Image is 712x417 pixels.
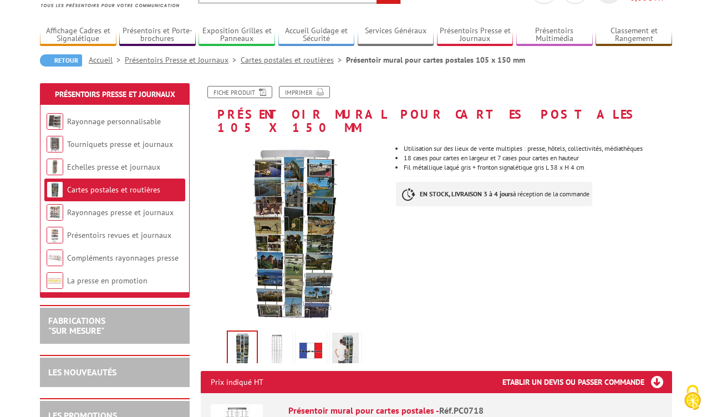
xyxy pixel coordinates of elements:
[67,139,173,149] a: Tourniquets presse et journaux
[288,404,662,417] div: Présentoir mural pour cartes postales -
[67,162,160,172] a: Echelles presse et journaux
[358,26,434,44] a: Services Généraux
[332,333,359,367] img: pc0718_porte_cartes_postales_gris_situation.jpg
[67,230,171,240] a: Présentoirs revues et journaux
[228,332,257,366] img: pc0718_gris_cartes_postales.jpg
[47,159,63,175] img: Echelles presse et journaux
[673,379,712,417] button: Cookies (fenêtre modale)
[348,11,680,344] img: pc0718_gris_cartes_postales.jpg
[47,181,63,198] img: Cartes postales et routières
[192,86,680,134] h1: Présentoir mural pour cartes postales 105 x 150 mm
[67,185,160,195] a: Cartes postales et routières
[502,371,672,393] h3: Etablir un devis ou passer commande
[40,54,82,67] a: Retour
[279,86,330,98] a: Imprimer
[241,55,346,65] a: Cartes postales et routières
[201,140,388,327] img: pc0718_gris_cartes_postales.jpg
[298,333,324,367] img: edimeta_produit_fabrique_en_france.jpg
[439,405,484,416] span: Réf.PC0718
[48,315,105,336] a: FABRICATIONS"Sur Mesure"
[47,272,63,289] img: La presse en promotion
[211,371,263,393] p: Prix indiqué HT
[679,384,706,411] img: Cookies (fenêtre modale)
[47,204,63,221] img: Rayonnages presse et journaux
[67,253,179,263] a: Compléments rayonnages presse
[47,136,63,152] img: Tourniquets presse et journaux
[67,276,148,286] a: La presse en promotion
[278,26,355,44] a: Accueil Guidage et Sécurité
[47,227,63,243] img: Présentoirs revues et journaux
[67,116,161,126] a: Rayonnage personnalisable
[199,26,275,44] a: Exposition Grilles et Panneaux
[119,26,196,44] a: Présentoirs et Porte-brochures
[89,55,125,65] a: Accueil
[125,55,241,65] a: Présentoirs Presse et Journaux
[67,207,174,217] a: Rayonnages presse et journaux
[55,89,175,99] a: Présentoirs Presse et Journaux
[48,367,116,378] a: LES NOUVEAUTÉS
[263,333,290,367] img: pc0718_porte_cartes_postales_gris.jpg
[437,26,513,44] a: Présentoirs Presse et Journaux
[596,26,672,44] a: Classement et Rangement
[346,54,525,65] li: Présentoir mural pour cartes postales 105 x 150 mm
[516,26,593,44] a: Présentoirs Multimédia
[40,26,116,44] a: Affichage Cadres et Signalétique
[47,250,63,266] img: Compléments rayonnages presse
[207,86,272,98] a: Fiche produit
[47,113,63,130] img: Rayonnage personnalisable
